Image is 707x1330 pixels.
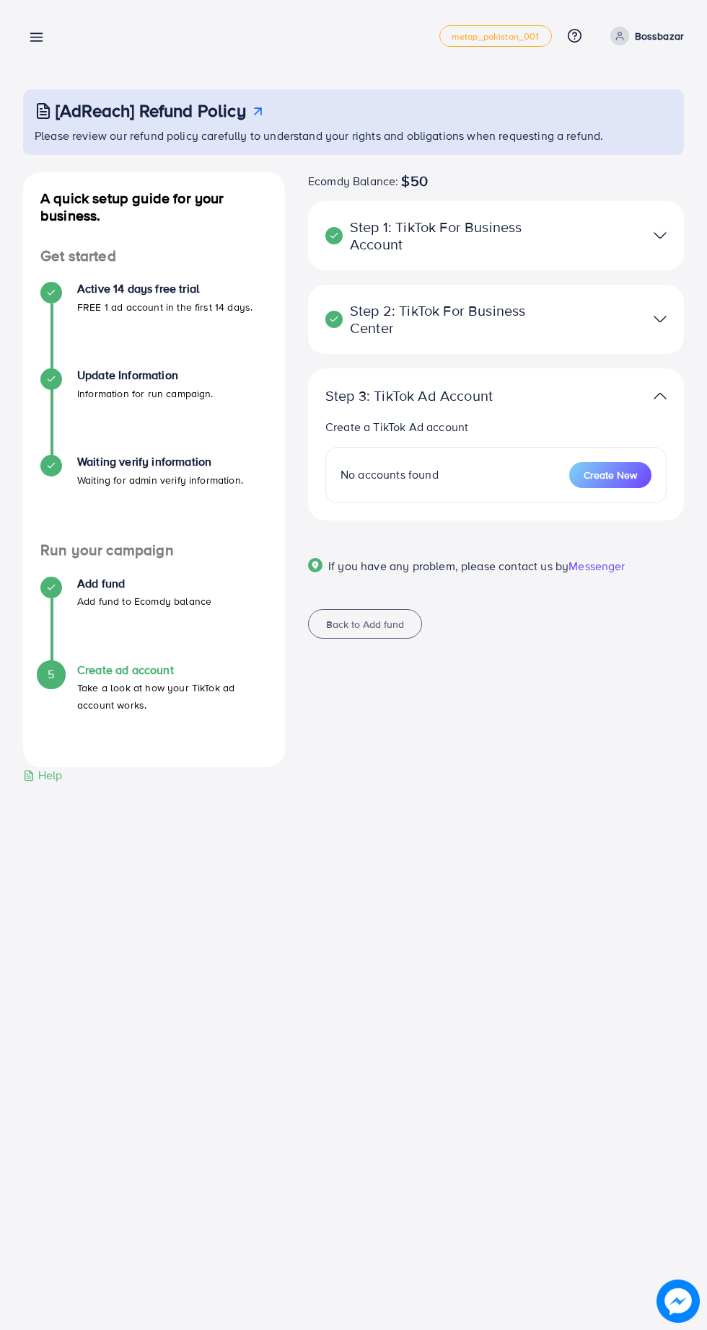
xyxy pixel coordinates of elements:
p: Add fund to Ecomdy balance [77,593,211,610]
span: Messenger [568,558,625,574]
li: Update Information [23,368,285,455]
span: Back to Add fund [326,617,404,631]
p: Create a TikTok Ad account [325,418,667,435]
span: If you have any problem, please contact us by [328,558,568,574]
h4: Add fund [77,577,211,590]
span: Create New [584,468,637,482]
h4: Update Information [77,368,214,382]
li: Create ad account [23,663,285,750]
h4: Create ad account [77,663,268,677]
p: FREE 1 ad account in the first 14 days. [77,298,252,316]
p: Waiting for admin verify information. [77,471,243,489]
li: Active 14 days free trial [23,282,285,368]
p: Step 3: TikTok Ad Account [325,387,545,404]
div: Help [23,767,63,784]
p: Take a look at how your TikTok ad account works. [77,679,268,714]
button: Create New [569,462,651,488]
h4: Waiting verify information [77,455,243,469]
img: TikTok partner [654,225,667,246]
p: Bossbazar [635,27,684,45]
a: metap_pakistan_001 [439,25,552,47]
span: 5 [48,666,54,683]
span: $50 [401,172,427,190]
img: TikTok partner [654,386,667,407]
img: image [656,1280,700,1323]
p: Please review our refund policy carefully to understand your rights and obligations when requesti... [35,127,675,144]
a: Bossbazar [605,27,684,45]
li: Waiting verify information [23,455,285,541]
span: No accounts found [341,466,439,482]
p: Step 2: TikTok For Business Center [325,302,545,337]
span: Ecomdy Balance: [308,172,398,190]
li: Add fund [23,577,285,663]
h3: [AdReach] Refund Policy [56,100,246,121]
h4: Get started [23,247,285,265]
span: metap_pakistan_001 [452,32,540,41]
h4: Run your campaign [23,541,285,559]
p: Step 1: TikTok For Business Account [325,218,545,253]
h4: A quick setup guide for your business. [23,190,285,224]
button: Back to Add fund [308,609,422,639]
img: Popup guide [308,558,322,572]
img: TikTok partner [654,309,667,329]
p: Information for run campaign. [77,385,214,402]
h4: Active 14 days free trial [77,282,252,296]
